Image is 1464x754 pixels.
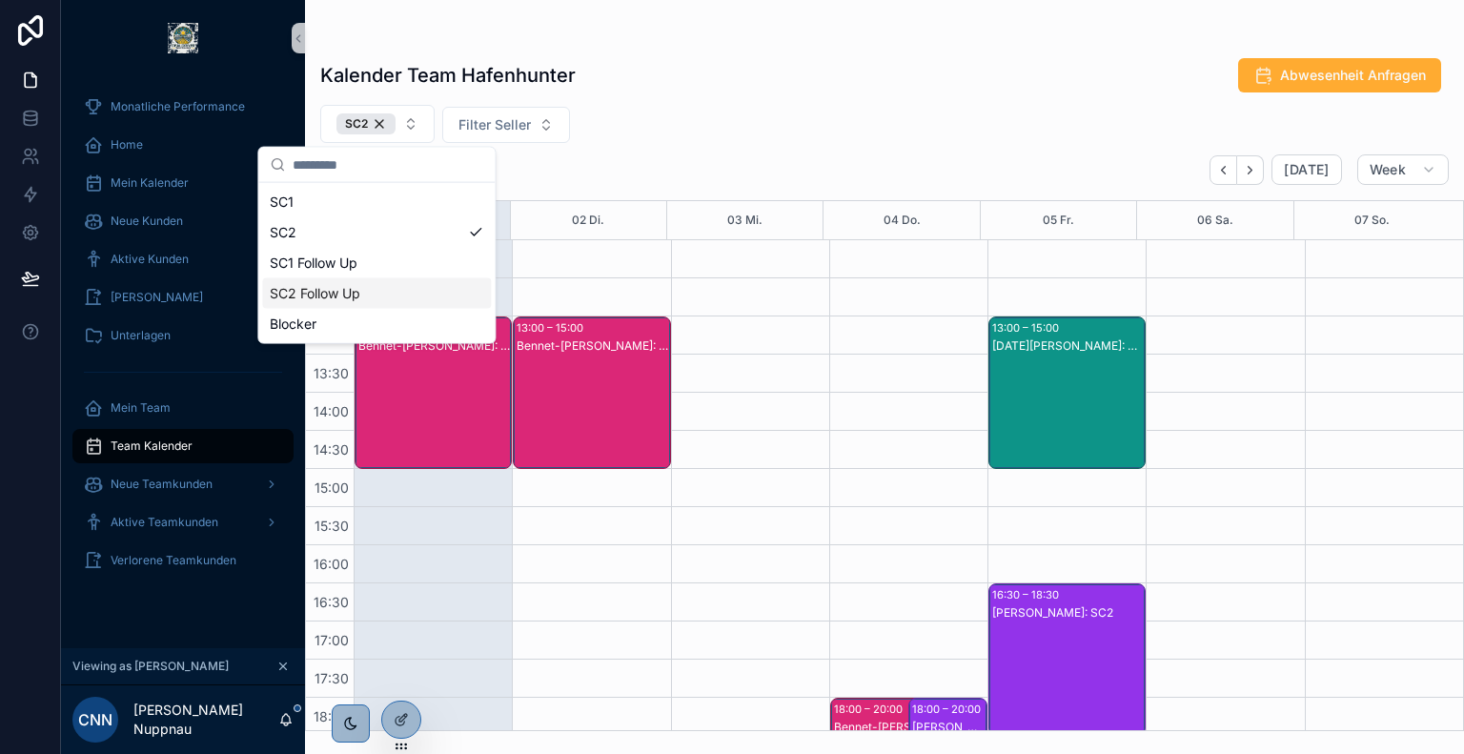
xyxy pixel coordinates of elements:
[1284,161,1329,178] span: [DATE]
[72,242,294,276] a: Aktive Kunden
[72,204,294,238] a: Neue Kunden
[111,553,236,568] span: Verlorene Teamkunden
[309,441,354,458] span: 14:30
[168,23,198,53] img: App logo
[310,479,354,496] span: 15:00
[1357,154,1449,185] button: Week
[912,700,986,719] div: 18:00 – 20:00
[111,137,143,153] span: Home
[111,175,189,191] span: Mein Kalender
[517,318,588,337] div: 13:00 – 15:00
[72,429,294,463] a: Team Kalender
[517,338,668,354] div: Bennet-[PERSON_NAME]: SC2
[111,214,183,229] span: Neue Kunden
[72,467,294,501] a: Neue Teamkunden
[72,166,294,200] a: Mein Kalender
[111,252,189,267] span: Aktive Kunden
[309,556,354,572] span: 16:00
[262,248,491,278] div: SC1 Follow Up
[72,128,294,162] a: Home
[111,290,203,305] span: [PERSON_NAME]
[111,438,193,454] span: Team Kalender
[992,318,1064,337] div: 13:00 – 15:00
[310,670,354,686] span: 17:30
[309,708,354,724] span: 18:00
[320,62,576,89] h1: Kalender Team Hafenhunter
[1197,201,1233,239] button: 06 Sa.
[834,720,962,735] div: Bennet-[PERSON_NAME]: SC2
[992,605,1144,621] div: [PERSON_NAME]: SC2
[912,720,986,735] div: [PERSON_NAME]: SC2
[992,338,1144,354] div: [DATE][PERSON_NAME]: SC2
[72,90,294,124] a: Monatliche Performance
[72,391,294,425] a: Mein Team
[262,217,491,248] div: SC2
[458,115,531,134] span: Filter Seller
[442,107,570,143] button: Select Button
[111,400,171,416] span: Mein Team
[262,309,491,339] div: Blocker
[1370,161,1406,178] span: Week
[336,113,396,134] div: SC2
[111,515,218,530] span: Aktive Teamkunden
[262,278,491,309] div: SC2 Follow Up
[989,584,1145,735] div: 16:30 – 18:30[PERSON_NAME]: SC2
[336,113,396,134] button: Unselect SC_2
[133,701,278,739] p: [PERSON_NAME] Nuppnau
[356,317,511,468] div: 13:00 – 15:00Bennet-[PERSON_NAME]: SC2
[72,505,294,540] a: Aktive Teamkunden
[320,105,435,143] button: Select Button
[1280,66,1426,85] span: Abwesenheit Anfragen
[309,403,354,419] span: 14:00
[72,659,229,674] span: Viewing as [PERSON_NAME]
[1043,201,1074,239] button: 05 Fr.
[72,318,294,353] a: Unterlagen
[72,543,294,578] a: Verlorene Teamkunden
[572,201,604,239] button: 02 Di.
[358,338,510,354] div: Bennet-[PERSON_NAME]: SC2
[258,183,495,343] div: Suggestions
[309,594,354,610] span: 16:30
[310,518,354,534] span: 15:30
[61,76,305,602] div: scrollable content
[310,632,354,648] span: 17:00
[1354,201,1390,239] button: 07 So.
[111,477,213,492] span: Neue Teamkunden
[514,317,669,468] div: 13:00 – 15:00Bennet-[PERSON_NAME]: SC2
[1271,154,1341,185] button: [DATE]
[834,700,907,719] div: 18:00 – 20:00
[72,280,294,315] a: [PERSON_NAME]
[111,99,245,114] span: Monatliche Performance
[1237,155,1264,185] button: Next
[992,585,1064,604] div: 16:30 – 18:30
[111,328,171,343] span: Unterlagen
[1238,58,1441,92] button: Abwesenheit Anfragen
[1210,155,1237,185] button: Back
[989,317,1145,468] div: 13:00 – 15:00[DATE][PERSON_NAME]: SC2
[262,187,491,217] div: SC1
[884,201,921,239] button: 04 Do.
[309,365,354,381] span: 13:30
[727,201,762,239] button: 03 Mi.
[78,708,112,731] span: CNN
